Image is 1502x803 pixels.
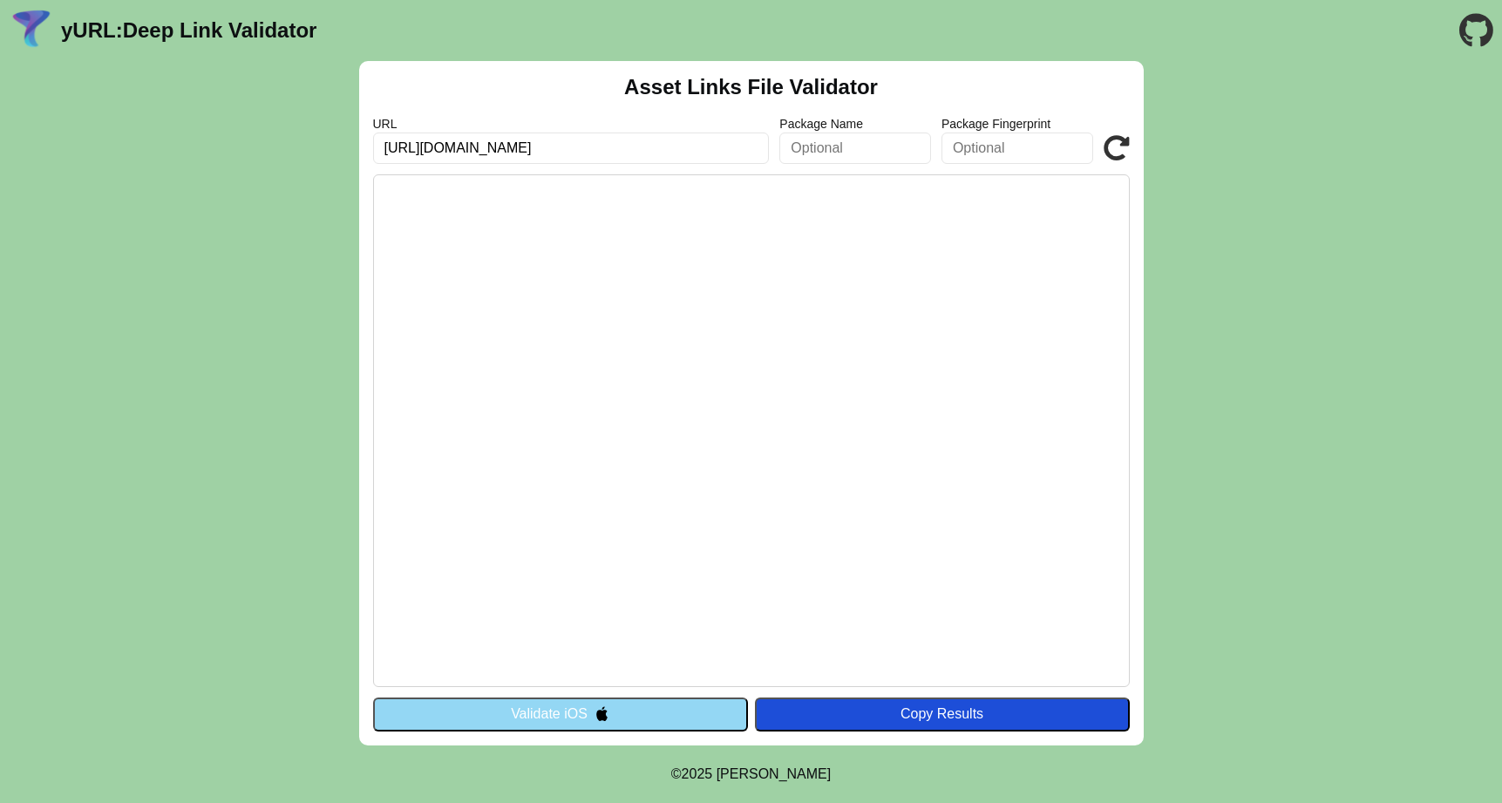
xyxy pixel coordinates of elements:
[755,698,1130,731] button: Copy Results
[941,133,1093,164] input: Optional
[779,117,931,131] label: Package Name
[671,745,831,803] footer: ©
[9,8,54,53] img: yURL Logo
[624,75,878,99] h2: Asset Links File Validator
[717,766,832,781] a: Michael Ibragimchayev's Personal Site
[941,117,1093,131] label: Package Fingerprint
[373,117,770,131] label: URL
[61,18,316,43] a: yURL:Deep Link Validator
[779,133,931,164] input: Optional
[373,698,748,731] button: Validate iOS
[595,706,609,721] img: appleIcon.svg
[373,133,770,164] input: Required
[682,766,713,781] span: 2025
[764,706,1121,722] div: Copy Results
